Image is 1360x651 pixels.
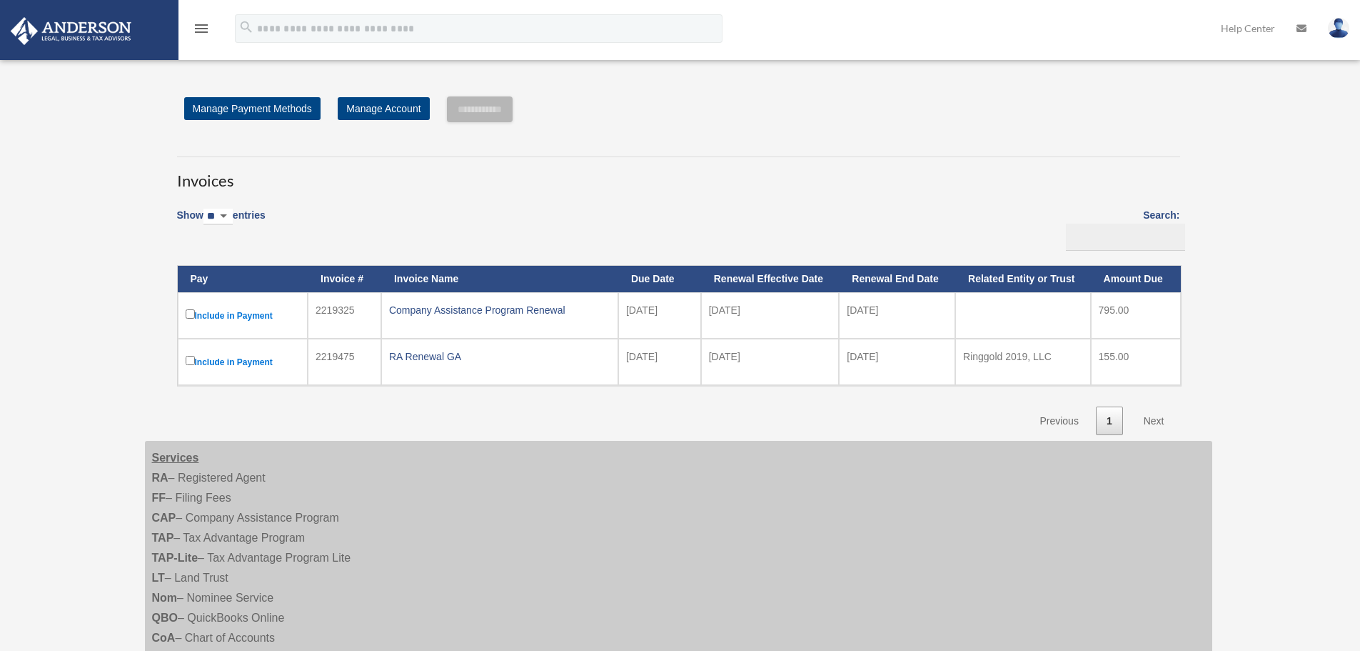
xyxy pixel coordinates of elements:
a: Manage Account [338,97,429,120]
a: Manage Payment Methods [184,97,321,120]
input: Include in Payment [186,309,195,319]
strong: CoA [152,632,176,644]
td: [DATE] [618,339,701,385]
div: RA Renewal GA [389,347,610,367]
th: Pay: activate to sort column descending [178,266,308,292]
i: menu [193,20,210,37]
strong: Nom [152,592,178,604]
th: Renewal Effective Date: activate to sort column ascending [701,266,840,292]
label: Show entries [177,207,266,239]
td: Ringgold 2019, LLC [955,339,1091,385]
th: Related Entity or Trust: activate to sort column ascending [955,266,1091,292]
strong: TAP-Lite [152,552,198,564]
strong: CAP [152,512,176,524]
th: Invoice Name: activate to sort column ascending [381,266,618,292]
td: [DATE] [618,292,701,339]
label: Include in Payment [186,307,301,324]
a: Next [1133,407,1175,436]
img: User Pic [1328,18,1349,39]
th: Invoice #: activate to sort column ascending [308,266,381,292]
h3: Invoices [177,156,1180,192]
div: Company Assistance Program Renewal [389,300,610,320]
input: Search: [1066,224,1185,251]
td: 795.00 [1091,292,1181,339]
th: Amount Due: activate to sort column ascending [1091,266,1181,292]
strong: Services [152,452,199,464]
strong: TAP [152,532,174,544]
label: Search: [1061,207,1180,251]
td: [DATE] [701,292,840,339]
td: 2219325 [308,292,381,339]
i: search [238,19,254,35]
a: menu [193,25,210,37]
td: [DATE] [839,339,955,385]
strong: RA [152,472,168,484]
td: 2219475 [308,339,381,385]
th: Due Date: activate to sort column ascending [618,266,701,292]
input: Include in Payment [186,356,195,365]
th: Renewal End Date: activate to sort column ascending [839,266,955,292]
strong: QBO [152,612,178,624]
strong: FF [152,492,166,504]
a: Previous [1029,407,1089,436]
td: [DATE] [701,339,840,385]
img: Anderson Advisors Platinum Portal [6,17,136,45]
td: [DATE] [839,292,955,339]
strong: LT [152,572,165,584]
select: Showentries [203,209,233,225]
label: Include in Payment [186,353,301,371]
a: 1 [1096,407,1123,436]
td: 155.00 [1091,339,1181,385]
